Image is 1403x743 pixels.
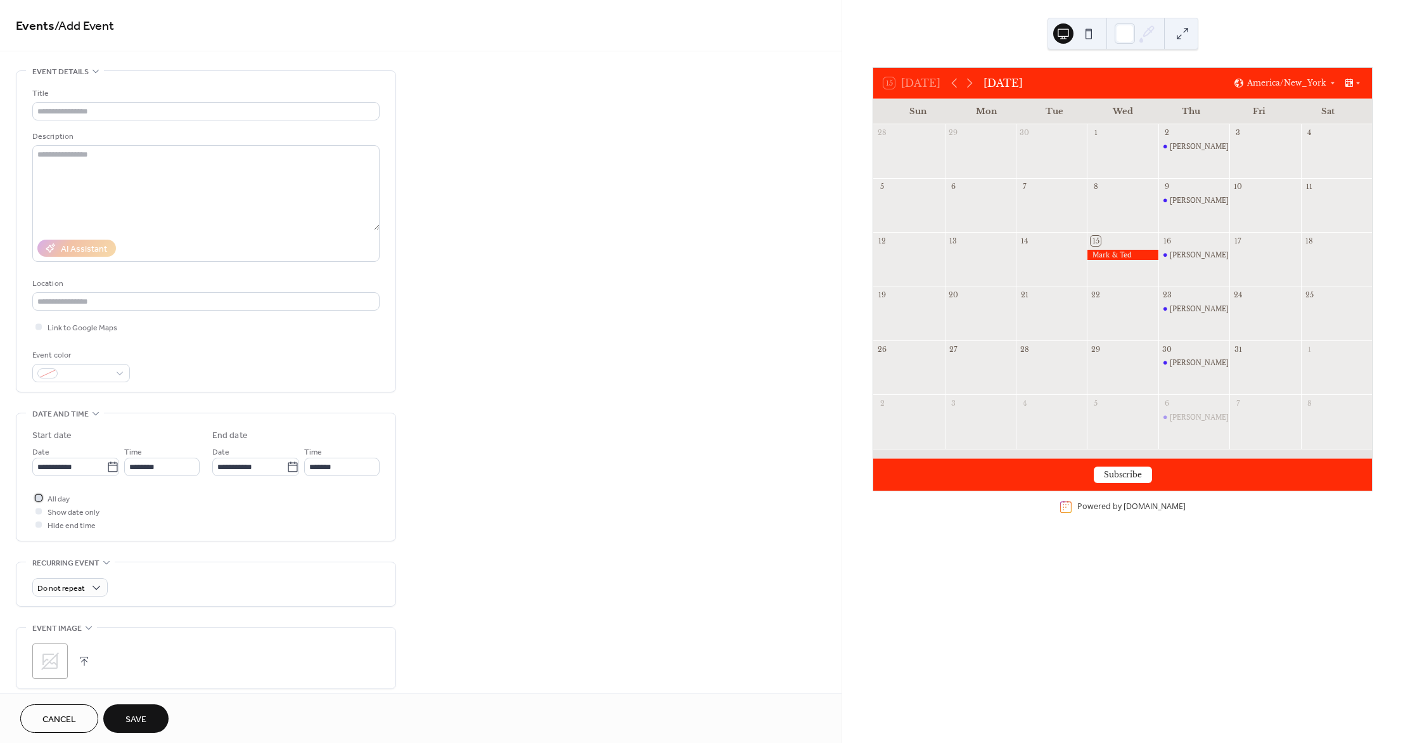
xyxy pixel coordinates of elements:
[212,429,248,443] div: End date
[1124,501,1186,512] a: [DOMAIN_NAME]
[1020,236,1029,245] div: 14
[1305,182,1314,191] div: 11
[1162,128,1172,138] div: 2
[949,398,958,408] div: 3
[1162,290,1172,300] div: 23
[1233,236,1243,245] div: 17
[949,290,958,300] div: 20
[1087,250,1158,261] div: Mark & Ted
[32,408,89,421] span: Date and time
[877,182,887,191] div: 5
[1091,236,1100,245] div: 15
[1157,99,1226,124] div: Thu
[1158,250,1229,261] div: DJ Drew
[1162,398,1172,408] div: 6
[949,128,958,138] div: 29
[32,349,127,362] div: Event color
[32,87,377,100] div: Title
[1233,182,1243,191] div: 10
[949,344,958,354] div: 27
[37,581,85,596] span: Do not repeat
[1225,99,1293,124] div: Fri
[32,643,68,679] div: ;
[1162,182,1172,191] div: 9
[1170,304,1229,314] div: [PERSON_NAME]
[1170,195,1229,206] div: [PERSON_NAME]
[20,704,98,733] button: Cancel
[877,290,887,300] div: 19
[32,130,377,143] div: Description
[983,75,1023,91] div: [DATE]
[1020,128,1029,138] div: 30
[1233,290,1243,300] div: 24
[32,446,49,459] span: Date
[1305,236,1314,245] div: 18
[1162,344,1172,354] div: 30
[32,622,82,635] span: Event image
[1077,501,1186,512] div: Powered by
[1158,141,1229,152] div: DJ Drew
[1170,141,1229,152] div: [PERSON_NAME]
[48,493,70,506] span: All day
[124,446,142,459] span: Time
[304,446,322,459] span: Time
[1020,398,1029,408] div: 4
[125,713,146,727] span: Save
[949,236,958,245] div: 13
[949,182,958,191] div: 6
[1247,79,1326,87] span: America/New_York
[32,65,89,79] span: Event details
[1233,398,1243,408] div: 7
[1162,236,1172,245] div: 16
[103,704,169,733] button: Save
[48,519,96,533] span: Hide end time
[877,344,887,354] div: 26
[1305,398,1314,408] div: 8
[1305,128,1314,138] div: 4
[1305,290,1314,300] div: 25
[1020,99,1089,124] div: Tue
[1091,290,1100,300] div: 22
[1293,99,1362,124] div: Sat
[1170,250,1229,261] div: [PERSON_NAME]
[1020,290,1029,300] div: 21
[1158,358,1229,368] div: DJ Drew
[1170,358,1229,368] div: [PERSON_NAME]
[1091,398,1100,408] div: 5
[42,713,76,727] span: Cancel
[1094,467,1152,483] button: Subscribe
[1158,304,1229,314] div: DJ Drew
[1305,344,1314,354] div: 1
[877,236,887,245] div: 12
[32,429,72,443] div: Start date
[1089,99,1157,124] div: Wed
[16,14,54,39] a: Events
[32,277,377,290] div: Location
[32,557,99,570] span: Recurring event
[1233,344,1243,354] div: 31
[952,99,1020,124] div: Mon
[1233,128,1243,138] div: 3
[1020,182,1029,191] div: 7
[1091,128,1100,138] div: 1
[1091,182,1100,191] div: 8
[877,398,887,408] div: 2
[1170,412,1229,423] div: [PERSON_NAME]
[48,506,99,519] span: Show date only
[212,446,229,459] span: Date
[1091,344,1100,354] div: 29
[1158,412,1229,423] div: DJ Drew
[1020,344,1029,354] div: 28
[54,14,114,39] span: / Add Event
[48,321,117,335] span: Link to Google Maps
[877,128,887,138] div: 28
[1158,195,1229,206] div: DJ Drew
[883,99,952,124] div: Sun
